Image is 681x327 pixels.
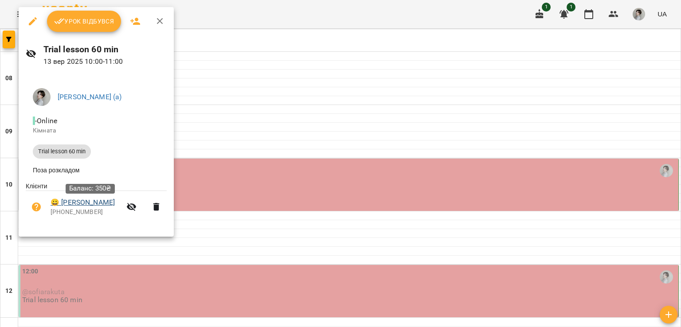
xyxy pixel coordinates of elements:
li: Поза розкладом [26,162,167,178]
span: - Online [33,117,59,125]
button: Візит ще не сплачено. Додати оплату? [26,196,47,218]
p: [PHONE_NUMBER] [51,208,121,217]
a: [PERSON_NAME] (а) [58,93,122,101]
p: Кімната [33,126,160,135]
span: Баланс: 350₴ [69,184,111,192]
h6: Trial lesson 60 min [43,43,167,56]
span: Trial lesson 60 min [33,148,91,156]
ul: Клієнти [26,182,167,226]
button: Урок відбувся [47,11,121,32]
img: 7bb04a996efd70e8edfe3a709af05c4b.jpg [33,88,51,106]
p: 13 вер 2025 10:00 - 11:00 [43,56,167,67]
a: 😀 [PERSON_NAME] [51,197,115,208]
span: Урок відбувся [54,16,114,27]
